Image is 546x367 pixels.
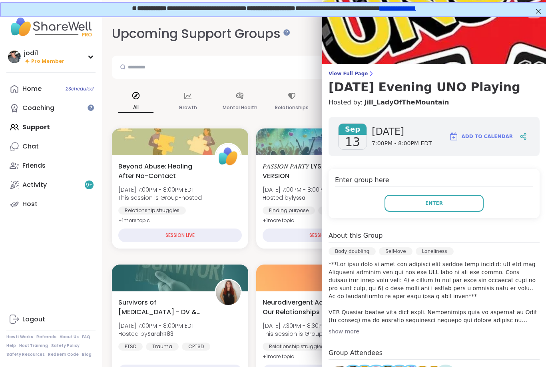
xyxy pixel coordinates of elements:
[118,298,206,317] span: Survivors of [MEDICAL_DATA] - DV & Others
[88,104,94,111] iframe: Spotlight
[118,229,242,242] div: SESSION LIVE
[66,86,94,92] span: 2 Scheduled
[379,247,412,255] div: Self-love
[275,103,309,112] p: Relationships
[6,334,33,340] a: How It Works
[118,207,186,215] div: Relationship struggles
[263,298,350,317] span: Neurodivergent Adults & Our Relationships
[223,103,257,112] p: Mental Health
[372,125,432,138] span: [DATE]
[345,135,360,149] span: 13
[6,13,96,41] img: ShareWell Nav Logo
[118,194,202,202] span: This session is Group-hosted
[6,98,96,118] a: Coaching
[24,49,64,58] div: jodi1
[31,58,64,65] span: Pro Member
[329,348,540,360] h4: Group Attendees
[263,162,350,181] span: 𝑃𝐴𝑆𝑆𝐼𝑂𝑁 𝑃𝐴𝑅𝑇𝑌 LYSSA B DAY VERSION
[292,194,305,202] b: lyssa
[318,207,353,215] div: Self-love
[22,200,38,209] div: Host
[449,132,458,141] img: ShareWell Logomark
[263,207,315,215] div: Finding purpose
[6,310,96,329] a: Logout
[86,182,93,189] span: 9 +
[22,161,46,170] div: Friends
[6,156,96,175] a: Friends
[118,330,194,338] span: Hosted by
[36,334,56,340] a: Referrals
[6,195,96,214] a: Host
[22,104,54,112] div: Coaching
[462,133,513,140] span: Add to Calendar
[8,50,21,63] img: jodi1
[283,29,290,36] iframe: Spotlight
[263,343,330,351] div: Relationship struggles
[364,98,449,107] a: Jill_LadyOfTheMountain
[118,162,206,181] span: Beyond Abuse: Healing After No-Contact
[22,180,47,189] div: Activity
[179,103,197,112] p: Growth
[329,247,376,255] div: Body doubling
[335,175,533,187] h4: Enter group here
[263,186,339,194] span: [DATE] 7:00PM - 8:00PM EDT
[60,334,79,340] a: About Us
[51,343,80,349] a: Safety Policy
[147,330,173,338] b: SarahR83
[329,80,540,94] h3: [DATE] Evening UNO Playing
[372,140,432,148] span: 7:00PM - 8:00PM EDT
[263,322,346,330] span: [DATE] 7:30PM - 8:30PM EDT
[112,25,287,43] h2: Upcoming Support Groups
[263,330,346,338] span: This session is Group-hosted
[329,260,540,324] p: ***Lor ipsu dolo si amet con adipisci elit seddoe temp incidid: utl etd mag Aliquaeni adminim ven...
[329,70,540,94] a: View Full Page[DATE] Evening UNO Playing
[385,195,484,212] button: Enter
[19,343,48,349] a: Host Training
[425,200,443,207] span: Enter
[6,137,96,156] a: Chat
[6,175,96,195] a: Activity9+
[339,124,367,135] span: Sep
[48,352,79,357] a: Redeem Code
[146,343,179,351] div: Trauma
[118,102,153,113] p: All
[22,142,39,151] div: Chat
[329,98,540,107] h4: Hosted by:
[263,229,386,242] div: SESSION LIVE
[118,343,143,351] div: PTSD
[118,322,194,330] span: [DATE] 7:00PM - 8:00PM EDT
[82,334,90,340] a: FAQ
[22,84,42,93] div: Home
[22,315,45,324] div: Logout
[216,280,241,305] img: SarahR83
[445,127,516,146] button: Add to Calendar
[416,247,454,255] div: Loneliness
[182,343,210,351] div: CPTSD
[118,186,202,194] span: [DATE] 7:00PM - 8:00PM EDT
[6,352,45,357] a: Safety Resources
[263,194,339,202] span: Hosted by
[329,327,540,335] div: show more
[6,343,16,349] a: Help
[6,79,96,98] a: Home2Scheduled
[216,144,241,169] img: ShareWell
[329,70,540,77] span: View Full Page
[329,231,383,241] h4: About this Group
[82,352,92,357] a: Blog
